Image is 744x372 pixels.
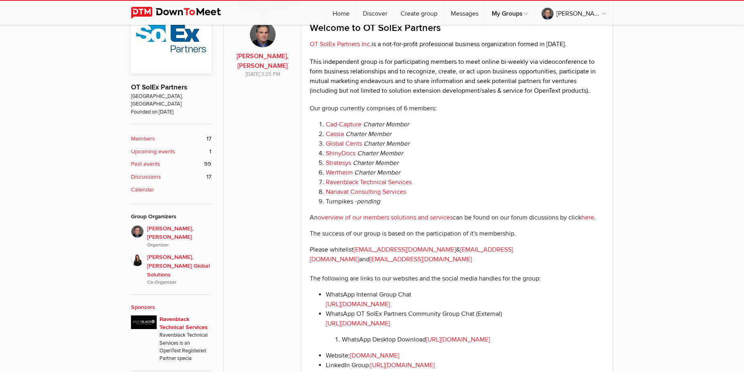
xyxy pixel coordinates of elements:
[345,130,391,138] em: Charter Member
[354,246,456,254] a: [EMAIL_ADDRESS][DOMAIN_NAME]
[131,249,211,286] a: [PERSON_NAME], [PERSON_NAME] Global SolutionsCo-Organizer
[357,197,380,205] em: pending
[131,7,233,19] img: DownToMeet
[326,360,605,370] li: LinkedIn Group:
[342,335,605,344] li: WhatsApp Desktop Download
[310,39,605,49] p: is a not-for-profit professional business organization formed in [DATE].
[131,147,175,156] b: Upcoming events
[326,178,412,186] a: Ravenblack Technical Services
[131,225,144,238] img: Sean Murphy, Cassia
[131,185,211,194] a: Calendar
[326,300,390,308] a: [URL][DOMAIN_NAME]
[159,331,211,363] p: Ravenblack Technical Services is an OpenText Registered Partner specia
[131,108,211,116] span: Founded on [DATE]
[131,83,187,91] a: OT SolEx Partners
[326,351,605,360] li: Website:
[209,147,211,156] span: 1
[131,160,160,169] b: Past events
[232,71,293,78] div: [DATE] 3:25 PM
[250,22,276,47] img: Sean Murphy, Cassia
[326,159,351,167] a: Stratesys
[310,245,605,283] p: Please whitelist & and The following are links to our websites and the social media handles for t...
[326,169,353,177] a: Wertheim
[370,255,472,263] a: [EMAIL_ADDRESS][DOMAIN_NAME]
[206,134,211,143] span: 17
[237,52,288,70] b: [PERSON_NAME], [PERSON_NAME]
[131,304,155,311] a: Sponsors
[326,130,344,138] a: Cassia
[147,242,211,249] i: Organizer
[131,93,211,108] span: [GEOGRAPHIC_DATA], [GEOGRAPHIC_DATA]
[131,315,157,329] img: Ravenblack Technical Services
[326,1,356,25] a: Home
[326,140,362,148] a: Global Cents
[356,1,394,25] a: Discover
[353,159,399,167] em: Charter Member
[147,253,211,286] span: [PERSON_NAME], [PERSON_NAME] Global Solutions
[394,1,444,25] a: Create group
[318,213,453,222] a: overview of our members solutions and services
[131,212,211,221] div: Group Organizers
[581,213,594,222] a: here
[485,1,535,25] a: My Groups
[131,147,211,156] a: Upcoming events 1
[131,185,154,194] b: Calendar
[131,160,211,169] a: Past events 99
[426,335,490,344] a: [URL][DOMAIN_NAME]
[357,149,403,157] em: Charter Member
[326,120,362,128] a: Cad-Capture
[326,290,605,309] li: WhatsApp Internal Group Chat
[326,149,356,157] a: ShinyDocs
[326,188,406,196] a: Nanavat Consulting Services
[326,309,605,344] li: WhatsApp OT SolEx Partners Community Group Chat (External)
[310,22,605,39] div: Welcome to OT SolEx Partners
[310,57,605,96] p: This independent group is for participating members to meet online bi-weekly via videoconference ...
[147,279,211,286] i: Co-Organizer
[206,173,211,181] span: 17
[310,40,372,48] a: OT SolEx Partners Inc.
[326,197,605,206] li: Turnpikes -
[204,160,211,169] span: 99
[444,1,485,25] a: Messages
[370,361,435,369] a: [URL][DOMAIN_NAME]
[310,229,605,238] p: The success of our group is based on the participation of it's membership.
[310,104,605,113] p: Our group currently comprises of 6 members:
[131,173,211,181] a: Discussions 17
[364,140,409,148] em: Charter Member
[350,352,399,360] a: [DOMAIN_NAME]
[232,22,293,70] a: [PERSON_NAME], [PERSON_NAME]
[131,134,211,143] a: Members 17
[363,120,409,128] em: Charter Member
[131,134,155,143] b: Members
[354,169,400,177] em: Charter Member
[131,254,144,266] img: Melissa Salm, Wertheim Global Solutions
[131,225,211,249] a: [PERSON_NAME], [PERSON_NAME]Organizer
[131,173,161,181] b: Discussions
[147,224,211,249] span: [PERSON_NAME], [PERSON_NAME]
[310,213,605,222] p: An can be found on our forum dicussions by click .
[535,1,613,25] a: [PERSON_NAME], [PERSON_NAME]
[159,316,208,331] a: Ravenblack Technical Services
[326,319,390,327] a: [URL][DOMAIN_NAME]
